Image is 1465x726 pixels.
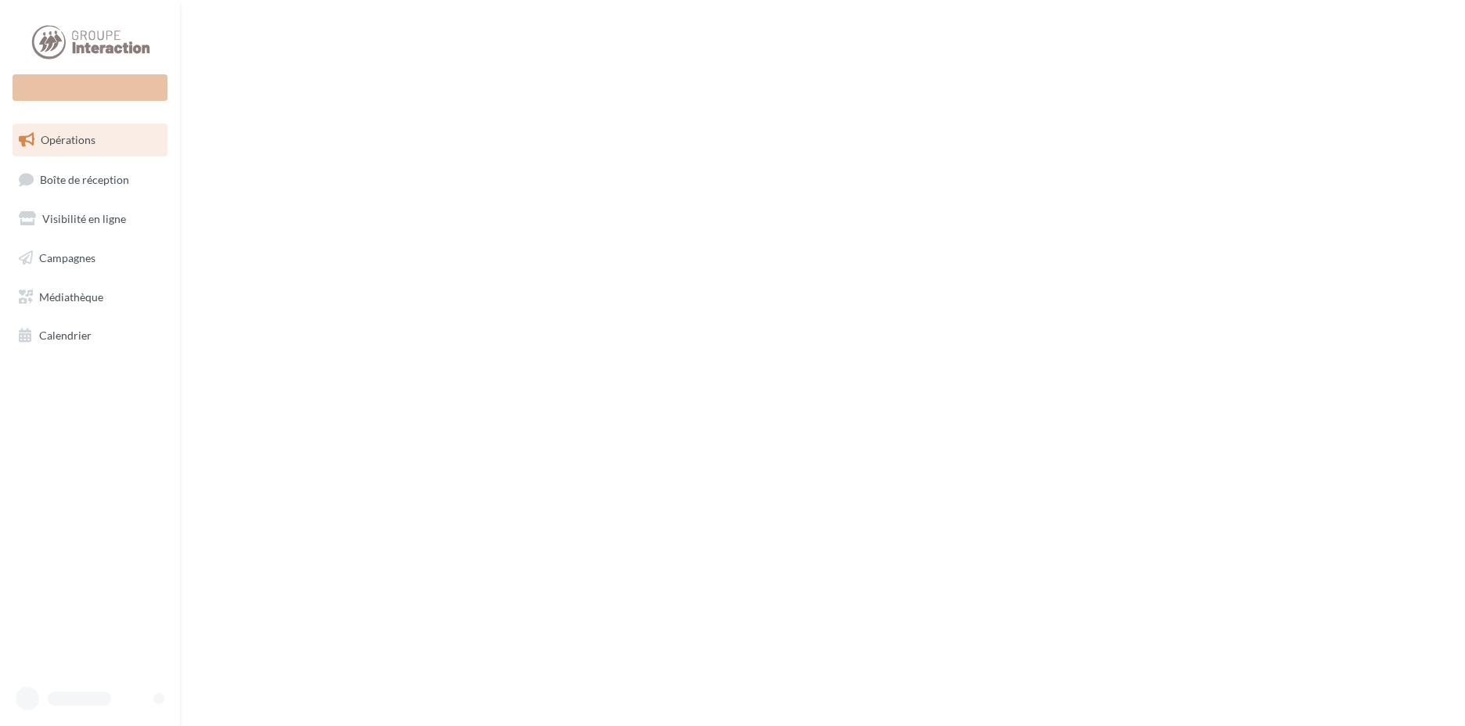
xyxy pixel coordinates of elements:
[42,212,126,225] span: Visibilité en ligne
[9,242,171,275] a: Campagnes
[9,203,171,235] a: Visibilité en ligne
[39,251,95,264] span: Campagnes
[39,289,103,303] span: Médiathèque
[40,172,129,185] span: Boîte de réception
[39,329,92,342] span: Calendrier
[41,133,95,146] span: Opérations
[9,281,171,314] a: Médiathèque
[9,124,171,156] a: Opérations
[9,163,171,196] a: Boîte de réception
[9,319,171,352] a: Calendrier
[13,74,167,101] div: Nouvelle campagne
